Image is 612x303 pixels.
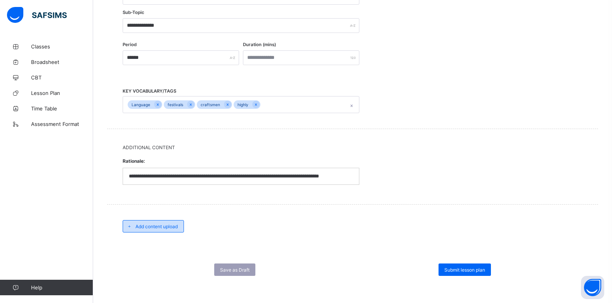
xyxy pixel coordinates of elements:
[7,7,67,23] img: safsims
[123,154,359,168] span: Rationale:
[123,88,176,94] span: KEY VOCABULARY/TAGS
[243,42,276,47] label: Duration (mins)
[123,145,583,150] span: Additional Content
[444,267,485,273] span: Submit lesson plan
[31,43,93,50] span: Classes
[123,10,144,15] label: Sub-Topic
[128,100,154,109] div: Language
[31,74,93,81] span: CBT
[234,100,252,109] div: highly
[31,90,93,96] span: Lesson Plan
[31,121,93,127] span: Assessment Format
[123,42,137,47] label: Period
[135,224,178,229] span: Add content upload
[31,284,93,291] span: Help
[197,100,224,109] div: craftsmen
[164,100,187,109] div: festivals
[581,276,604,299] button: Open asap
[220,267,250,273] span: Save as Draft
[31,59,93,65] span: Broadsheet
[31,105,93,112] span: Time Table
